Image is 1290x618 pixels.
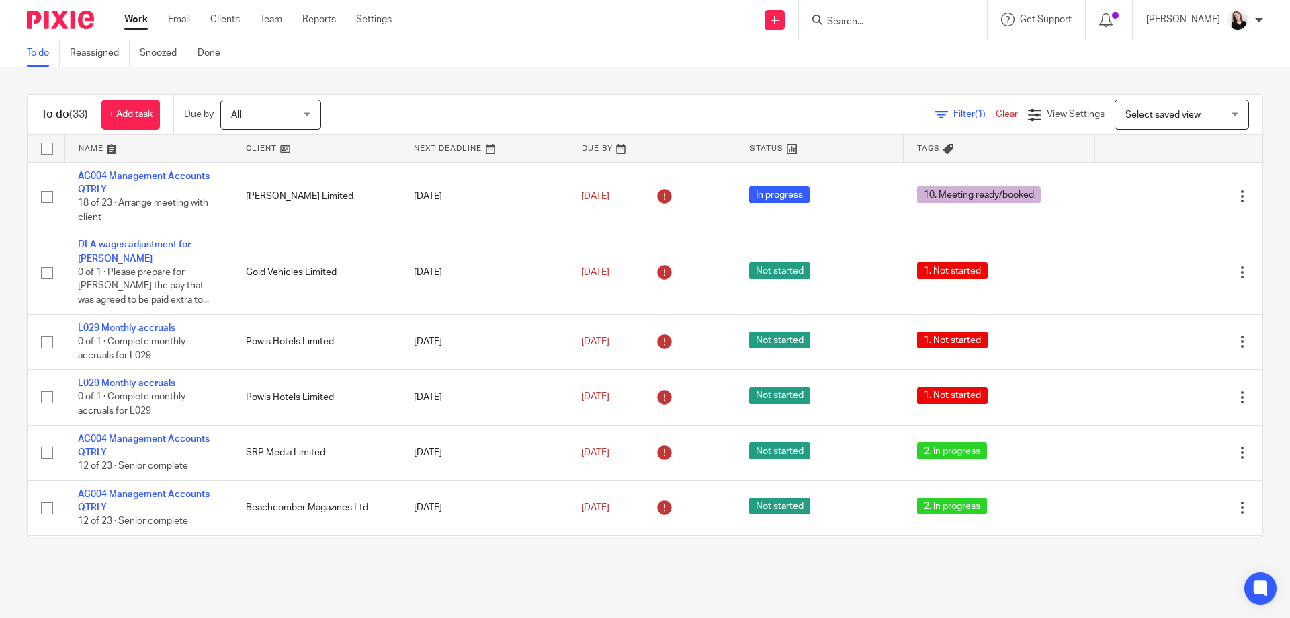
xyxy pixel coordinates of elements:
[581,448,609,457] span: [DATE]
[78,517,188,527] span: 12 of 23 · Senior complete
[917,186,1041,203] span: 10. Meeting ready/booked
[400,370,568,425] td: [DATE]
[69,109,88,120] span: (33)
[917,145,940,152] span: Tags
[1020,15,1072,24] span: Get Support
[400,231,568,314] td: [DATE]
[78,268,209,305] span: 0 of 1 · Please prepare for [PERSON_NAME] the pay that was agreed to be paid extra to...
[1146,13,1220,26] p: [PERSON_NAME]
[1125,110,1201,120] span: Select saved view
[232,314,400,369] td: Powis Hotels Limited
[78,171,210,194] a: AC004 Management Accounts QTRLY
[70,40,130,67] a: Reassigned
[41,108,88,122] h1: To do
[917,442,987,459] span: 2. In progress
[210,13,240,26] a: Clients
[356,13,392,26] a: Settings
[581,268,609,277] span: [DATE]
[826,16,947,28] input: Search
[78,461,188,471] span: 12 of 23 · Senior complete
[400,162,568,231] td: [DATE]
[400,425,568,480] td: [DATE]
[232,231,400,314] td: Gold Vehicles Limited
[198,40,230,67] a: Done
[400,535,568,590] td: [DATE]
[78,323,175,333] a: L029 Monthly accruals
[917,498,987,514] span: 2. In progress
[953,110,996,119] span: Filter
[27,40,60,67] a: To do
[232,480,400,535] td: Beachcomber Magazines Ltd
[749,262,810,279] span: Not started
[78,379,175,388] a: L029 Monthly accruals
[749,186,810,203] span: In progress
[400,314,568,369] td: [DATE]
[232,162,400,231] td: [PERSON_NAME] Limited
[581,192,609,201] span: [DATE]
[101,100,160,130] a: + Add task
[78,337,185,360] span: 0 of 1 · Complete monthly accruals for L029
[996,110,1018,119] a: Clear
[917,387,988,404] span: 1. Not started
[78,240,191,263] a: DLA wages adjustment for [PERSON_NAME]
[260,13,282,26] a: Team
[749,498,810,514] span: Not started
[168,13,190,26] a: Email
[302,13,336,26] a: Reports
[581,503,609,512] span: [DATE]
[78,198,208,222] span: 18 of 23 · Arrange meeting with client
[749,442,810,459] span: Not started
[78,393,185,416] span: 0 of 1 · Complete monthly accruals for L029
[184,108,214,121] p: Due by
[124,13,148,26] a: Work
[78,434,210,457] a: AC004 Management Accounts QTRLY
[581,393,609,402] span: [DATE]
[232,535,400,590] td: Bromleigh House Ltd
[232,370,400,425] td: Powis Hotels Limited
[749,387,810,404] span: Not started
[749,332,810,348] span: Not started
[400,480,568,535] td: [DATE]
[975,110,986,119] span: (1)
[1227,9,1248,31] img: HR%20Andrew%20Price_Molly_Poppy%20Jakes%20Photography-7.jpg
[1047,110,1105,119] span: View Settings
[581,337,609,346] span: [DATE]
[232,425,400,480] td: SRP Media Limited
[27,11,94,29] img: Pixie
[917,332,988,348] span: 1. Not started
[140,40,187,67] a: Snoozed
[78,490,210,512] a: AC004 Management Accounts QTRLY
[917,262,988,279] span: 1. Not started
[231,110,241,120] span: All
